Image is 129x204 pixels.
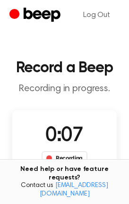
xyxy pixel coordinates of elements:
a: Beep [9,6,63,25]
p: Recording in progress. [8,83,121,95]
span: Contact us [6,182,123,198]
h1: Record a Beep [8,60,121,76]
div: Recording [42,151,87,165]
a: [EMAIL_ADDRESS][DOMAIN_NAME] [40,182,108,197]
a: Log Out [74,4,120,26]
span: 0:07 [45,126,83,146]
